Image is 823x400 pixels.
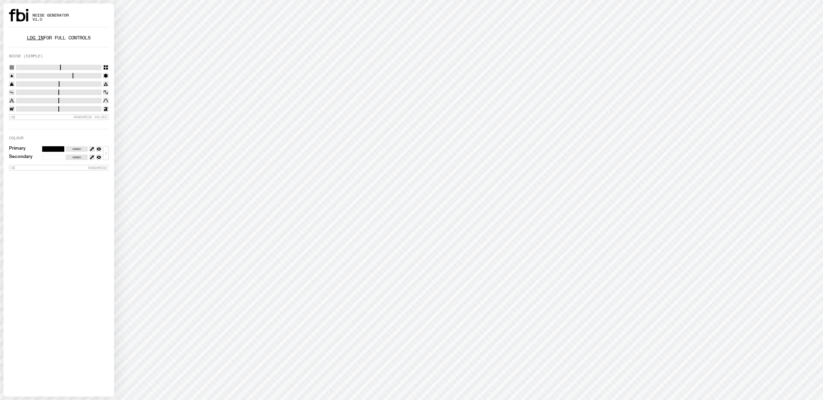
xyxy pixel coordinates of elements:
span: Noise Generator [32,13,69,17]
label: Noise (Simple) [9,54,43,58]
label: Colour [9,136,24,140]
span: v1.0 [32,18,69,21]
button: ↕ [103,146,109,160]
span: Randomise [88,166,107,170]
button: Randomise Values [9,114,109,120]
label: Secondary [9,155,32,160]
button: Randomise [9,165,109,170]
label: Primary [9,146,26,152]
p: for full controls [9,36,109,40]
a: Log in [27,35,44,41]
span: Randomise Values [74,115,107,119]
